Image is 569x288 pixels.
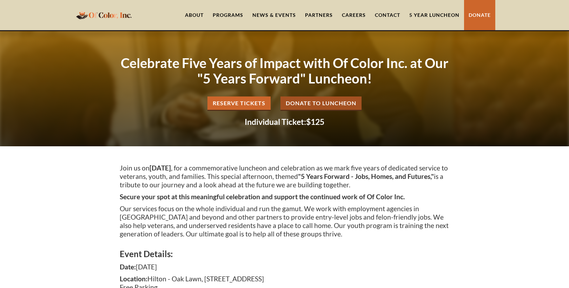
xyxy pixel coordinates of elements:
[245,117,306,127] strong: Individual Ticket:
[298,172,434,180] strong: "5 Years Forward - Jobs, Homes, and Futures,"
[120,205,450,238] p: Our services focus on the whole individual and run the gamut. We work with employment agencies in...
[120,263,450,271] p: [DATE]
[120,263,136,271] strong: Date:
[120,249,173,259] strong: Event Details:
[120,193,405,201] strong: Secure your spot at this meaningful celebration and support the continued work of Of Color Inc.
[120,164,450,189] p: Join us on , for a commemorative luncheon and celebration as we mark five years of dedicated serv...
[150,164,171,172] strong: [DATE]
[280,96,362,111] a: Donate to Luncheon
[207,96,271,111] a: Reserve Tickets
[121,55,449,86] strong: Celebrate Five Years of Impact with Of Color Inc. at Our "5 Years Forward" Luncheon!
[120,118,450,126] h2: $125
[213,12,243,19] div: Programs
[120,275,147,283] strong: Location:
